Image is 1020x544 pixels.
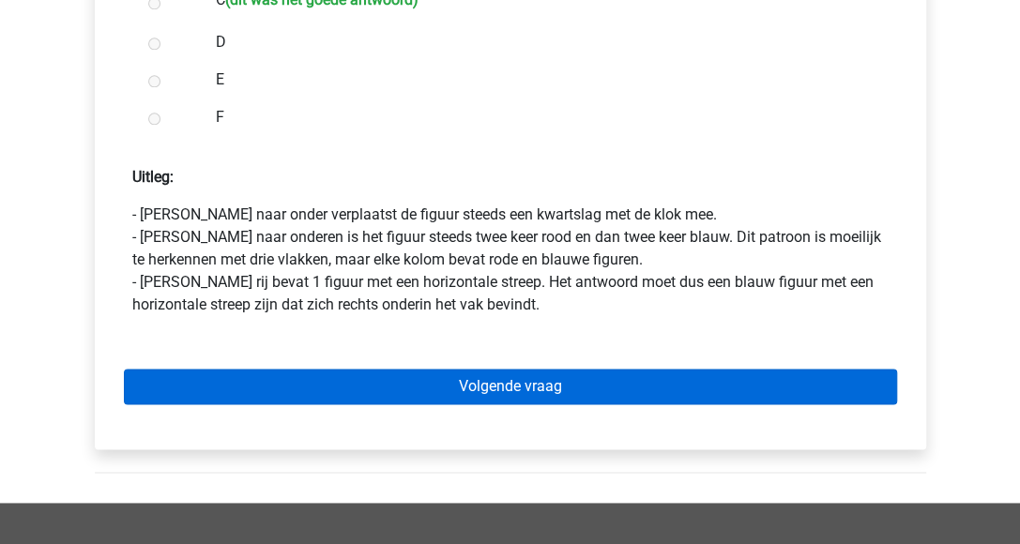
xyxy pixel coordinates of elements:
label: D [216,31,865,53]
a: Volgende vraag [124,369,897,404]
strong: Uitleg: [132,168,174,186]
label: E [216,68,865,91]
label: F [216,106,865,128]
p: - [PERSON_NAME] naar onder verplaatst de figuur steeds een kwartslag met de klok mee. - [PERSON_N... [132,204,889,316]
